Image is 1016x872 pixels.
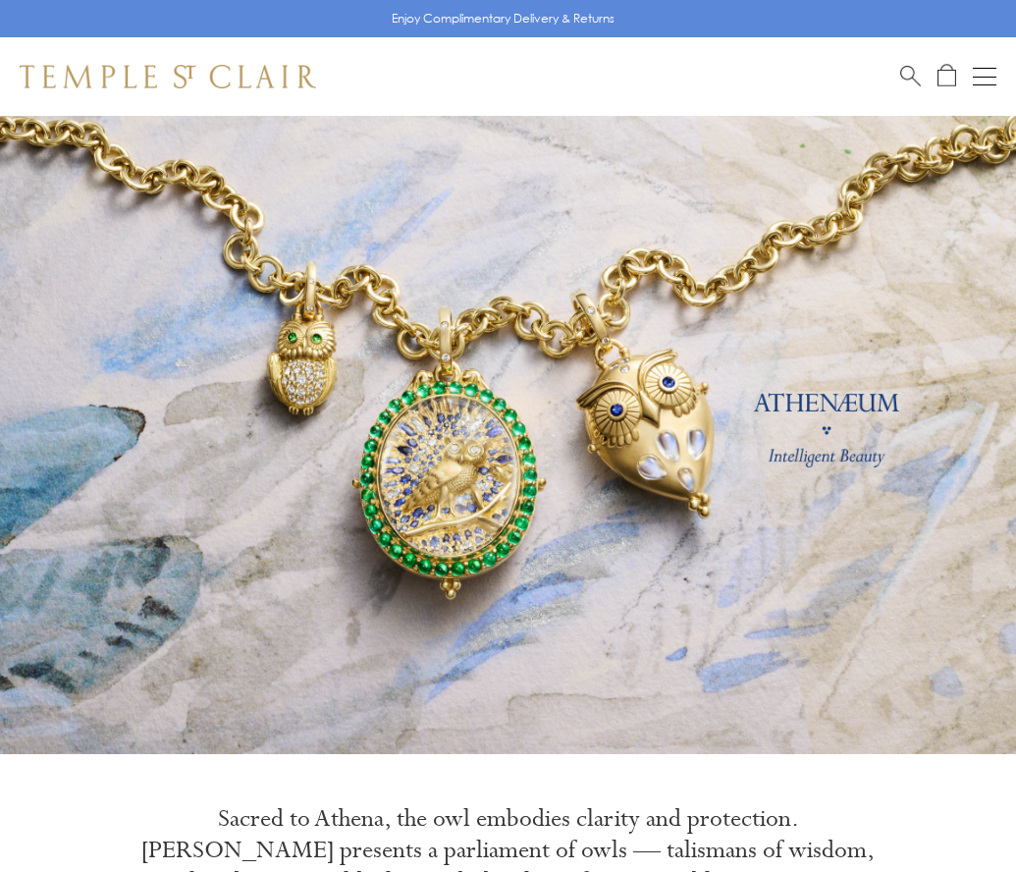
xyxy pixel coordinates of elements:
p: Enjoy Complimentary Delivery & Returns [392,9,615,28]
a: Open Shopping Bag [937,64,956,88]
a: Search [900,64,921,88]
button: Open navigation [973,65,996,88]
img: Temple St. Clair [20,65,316,88]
